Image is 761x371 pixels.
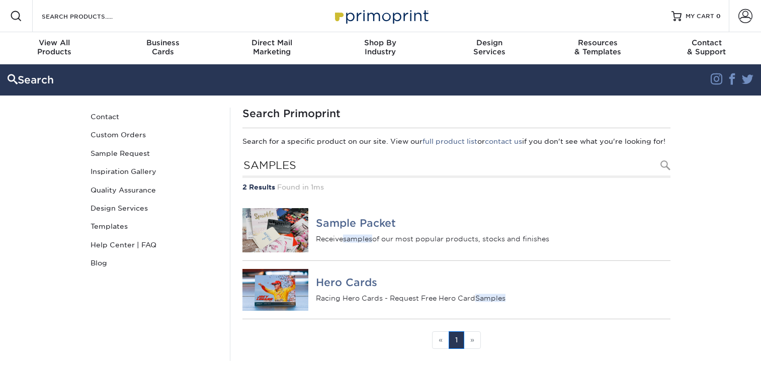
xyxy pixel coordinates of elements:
a: BusinessCards [109,32,217,64]
a: Sample Request [87,144,222,162]
span: Resources [544,38,652,47]
p: Racing Hero Cards - Request Free Hero Card [316,293,670,303]
a: Direct MailMarketing [217,32,326,64]
div: & Templates [544,38,652,56]
input: Search Products... [242,155,670,178]
a: Help Center | FAQ [87,236,222,254]
div: & Support [652,38,761,56]
a: Sample Packet Sample Packet Receivesamplesof our most popular products, stocks and finishes [242,200,670,260]
span: 0 [716,13,721,20]
input: SEARCH PRODUCTS..... [41,10,139,22]
a: Contact& Support [652,32,761,64]
div: Services [435,38,544,56]
a: DesignServices [435,32,544,64]
span: Design [435,38,544,47]
a: Custom Orders [87,126,222,144]
span: Shop By [326,38,435,47]
h1: Search Primoprint [242,108,670,120]
a: Quality Assurance [87,181,222,199]
p: Receive of our most popular products, stocks and finishes [316,233,670,243]
div: Cards [109,38,217,56]
div: Industry [326,38,435,56]
a: Design Services [87,199,222,217]
img: Sample Packet [242,208,309,252]
a: full product list [422,137,477,145]
a: Shop ByIndustry [326,32,435,64]
span: Direct Mail [217,38,326,47]
h4: Sample Packet [316,217,670,229]
div: Marketing [217,38,326,56]
span: Business [109,38,217,47]
a: 1 [449,331,464,349]
em: samples [343,234,372,242]
span: Contact [652,38,761,47]
a: Hero Cards Hero Cards Racing Hero Cards - Request Free Hero CardSamples [242,261,670,319]
a: Resources& Templates [544,32,652,64]
img: Hero Cards [242,269,309,311]
span: MY CART [686,12,714,21]
a: Blog [87,254,222,272]
span: Found in 1ms [277,183,324,191]
strong: 2 Results [242,183,275,191]
a: Inspiration Gallery [87,162,222,180]
p: Search for a specific product on our site. View our or if you don't see what you're looking for! [242,136,670,146]
h4: Hero Cards [316,276,670,289]
a: Contact [87,108,222,126]
a: contact us [485,137,522,145]
a: Templates [87,217,222,235]
em: Samples [475,294,505,302]
img: Primoprint [330,5,431,27]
